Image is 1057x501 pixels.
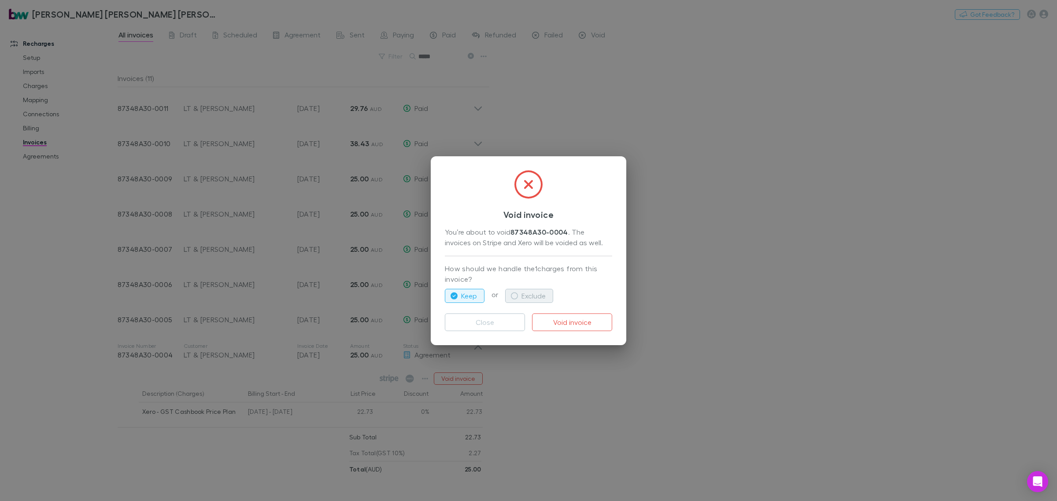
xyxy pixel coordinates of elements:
span: or [484,290,505,298]
strong: 87348A30-0004 [510,228,568,236]
p: How should we handle the 1 charges from this invoice? [445,263,612,285]
div: Open Intercom Messenger [1027,471,1048,492]
button: Void invoice [532,313,612,331]
div: You’re about to void . The invoices on Stripe and Xero will be voided as well. [445,227,612,249]
button: Keep [445,289,484,303]
button: Close [445,313,525,331]
button: Exclude [505,289,553,303]
h3: Void invoice [445,209,612,220]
